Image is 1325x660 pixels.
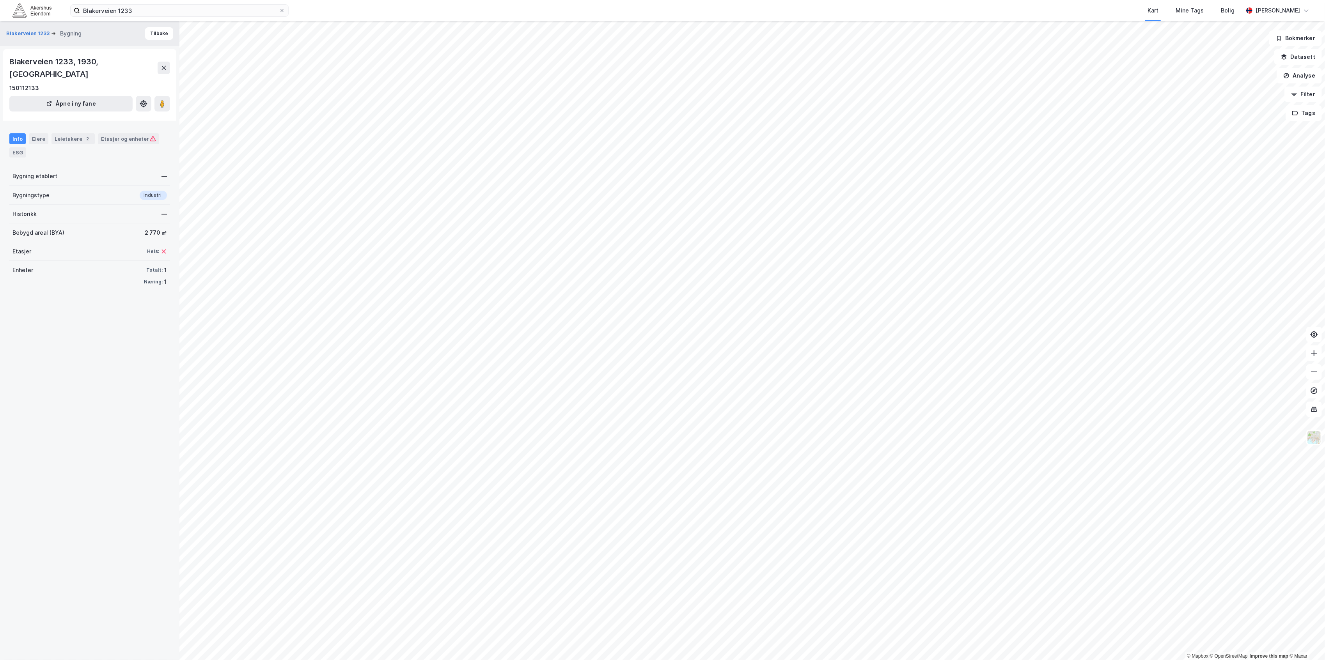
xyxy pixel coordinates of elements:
[84,135,92,143] div: 2
[1284,87,1322,102] button: Filter
[6,30,51,37] button: Blakerveien 1233
[101,135,156,142] div: Etasjer og enheter
[145,27,173,40] button: Tilbake
[12,228,64,237] div: Bebygd areal (BYA)
[1187,653,1208,659] a: Mapbox
[145,228,167,237] div: 2 770 ㎡
[1250,653,1288,659] a: Improve this map
[1210,653,1248,659] a: OpenStreetMap
[144,279,163,285] div: Næring:
[1221,6,1235,15] div: Bolig
[1269,30,1322,46] button: Bokmerker
[12,247,31,256] div: Etasjer
[1277,68,1322,83] button: Analyse
[60,29,82,38] div: Bygning
[9,55,158,80] div: Blakerveien 1233, 1930, [GEOGRAPHIC_DATA]
[80,5,279,16] input: Søk på adresse, matrikkel, gårdeiere, leietakere eller personer
[9,133,26,144] div: Info
[12,209,37,219] div: Historikk
[161,209,167,219] div: —
[9,147,26,157] div: ESG
[147,248,159,255] div: Heis:
[1286,623,1325,660] iframe: Chat Widget
[1286,105,1322,121] button: Tags
[146,267,163,273] div: Totalt:
[1256,6,1300,15] div: [PERSON_NAME]
[12,4,51,17] img: akershus-eiendom-logo.9091f326c980b4bce74ccdd9f866810c.svg
[9,96,133,111] button: Åpne i ny fane
[1286,623,1325,660] div: Kontrollprogram for chat
[161,172,167,181] div: —
[51,133,95,144] div: Leietakere
[1307,430,1321,445] img: Z
[1176,6,1204,15] div: Mine Tags
[1274,49,1322,65] button: Datasett
[12,265,33,275] div: Enheter
[1148,6,1158,15] div: Kart
[12,172,57,181] div: Bygning etablert
[29,133,48,144] div: Eiere
[164,265,167,275] div: 1
[164,277,167,287] div: 1
[9,83,39,93] div: 150112133
[12,191,50,200] div: Bygningstype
